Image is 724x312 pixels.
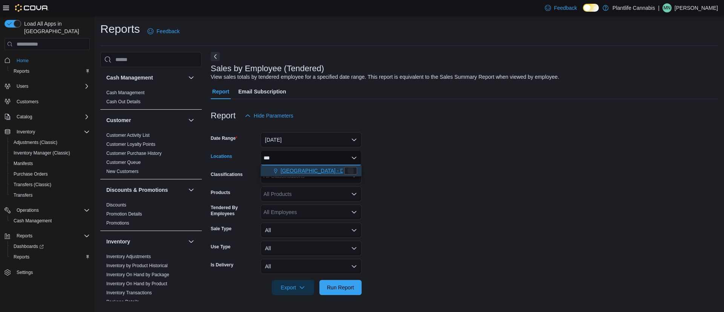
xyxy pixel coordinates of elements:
h3: Inventory [106,238,130,245]
button: Open list of options [351,209,357,215]
h3: Report [211,111,236,120]
span: Home [14,55,90,65]
span: Transfers (Classic) [11,180,90,189]
button: Hide Parameters [242,108,296,123]
span: Cash Out Details [106,99,141,105]
span: Customer Loyalty Points [106,141,155,147]
label: Date Range [211,135,238,141]
button: Home [2,55,93,66]
div: Mac Newson [663,3,672,12]
button: Discounts & Promotions [187,185,196,194]
span: New Customers [106,168,138,174]
span: Feedback [554,4,577,12]
button: Catalog [14,112,35,121]
button: Purchase Orders [8,169,93,179]
span: Discounts [106,202,126,208]
a: Transfers (Classic) [11,180,54,189]
span: Transfers [11,191,90,200]
button: All [261,223,362,238]
span: Cash Management [11,216,90,225]
button: Cash Management [106,74,185,81]
button: [GEOGRAPHIC_DATA] - Dalhousie [261,165,362,176]
label: Is Delivery [211,262,233,268]
button: Inventory [187,237,196,246]
span: Inventory [17,129,35,135]
button: Reports [2,231,93,241]
span: Inventory [14,127,90,136]
span: Users [14,82,90,91]
button: Transfers (Classic) [8,179,93,190]
span: Inventory Adjustments [106,254,151,260]
h3: Sales by Employee (Tendered) [211,64,324,73]
span: Adjustments (Classic) [11,138,90,147]
div: Cash Management [100,88,202,109]
button: Discounts & Promotions [106,186,185,194]
button: Run Report [319,280,362,295]
a: Customers [14,97,41,106]
span: Reports [11,252,90,262]
a: Transfers [11,191,35,200]
span: Reports [11,67,90,76]
span: Settings [17,269,33,275]
a: Customer Loyalty Points [106,142,155,147]
a: Dashboards [11,242,47,251]
button: Inventory [2,127,93,137]
button: Cash Management [8,216,93,226]
span: Dashboards [11,242,90,251]
span: Users [17,83,28,89]
span: [GEOGRAPHIC_DATA] - Dalhousie [281,167,364,174]
button: Customer [187,116,196,125]
span: Settings [14,268,90,277]
a: Manifests [11,159,36,168]
p: | [658,3,660,12]
a: Feedback [144,24,183,39]
a: Customer Purchase History [106,151,162,156]
div: Customer [100,131,202,179]
a: Inventory Transactions [106,290,152,295]
div: Discounts & Promotions [100,200,202,231]
button: Inventory [106,238,185,245]
span: Email Subscription [238,84,286,99]
a: Adjustments (Classic) [11,138,60,147]
input: Dark Mode [583,4,599,12]
a: Feedback [542,0,580,15]
label: Classifications [211,171,243,177]
a: Package Details [106,299,139,304]
button: Export [272,280,314,295]
a: Home [14,56,32,65]
span: Reports [17,233,32,239]
button: Cash Management [187,73,196,82]
button: Users [14,82,31,91]
button: Manifests [8,158,93,169]
span: Feedback [156,28,179,35]
span: Home [17,58,29,64]
div: View sales totals by tendered employee for a specified date range. This report is equivalent to t... [211,73,559,81]
span: Report [212,84,229,99]
span: Cash Management [14,218,52,224]
button: Customers [2,96,93,107]
button: All [261,259,362,274]
button: Adjustments (Classic) [8,137,93,148]
span: Manifests [11,159,90,168]
a: Promotions [106,220,129,226]
span: Operations [14,206,90,215]
label: Locations [211,153,232,159]
a: Inventory by Product Historical [106,263,168,268]
span: Adjustments (Classic) [14,139,57,145]
span: Reports [14,231,90,240]
a: Inventory On Hand by Product [106,281,167,286]
button: Inventory Manager (Classic) [8,148,93,158]
span: Inventory On Hand by Package [106,272,169,278]
span: Promotion Details [106,211,142,217]
span: Reports [14,254,29,260]
span: Run Report [327,284,354,291]
a: Reports [11,67,32,76]
button: [DATE] [261,132,362,147]
h3: Customer [106,116,131,124]
button: Settings [2,267,93,278]
a: Cash Management [11,216,55,225]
